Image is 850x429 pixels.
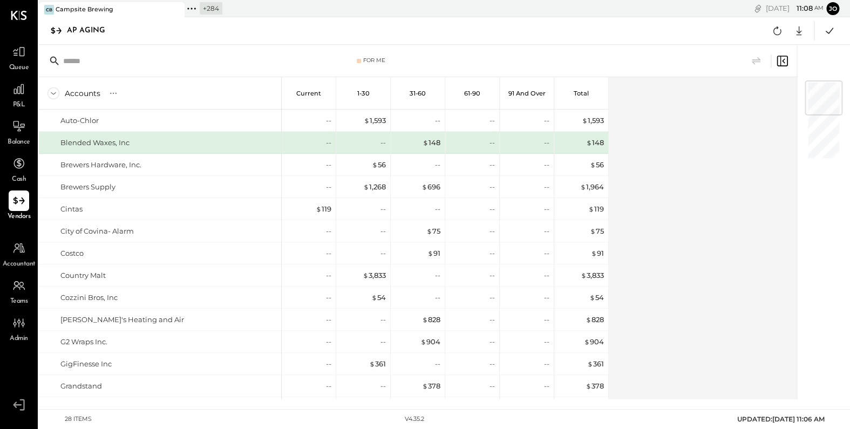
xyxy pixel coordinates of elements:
[60,248,84,258] div: Costco
[420,337,440,347] div: 904
[326,226,331,236] div: --
[544,115,549,126] div: --
[60,292,118,303] div: Cozzini Bros, Inc
[427,249,433,257] span: $
[489,248,495,258] div: --
[1,312,37,344] a: Admin
[371,292,386,303] div: 54
[752,3,763,14] div: copy link
[489,337,495,347] div: --
[586,381,604,391] div: 378
[326,138,331,148] div: --
[422,382,428,390] span: $
[422,315,440,325] div: 828
[590,160,604,170] div: 56
[435,292,440,303] div: --
[326,359,331,369] div: --
[60,204,83,214] div: Cintas
[588,204,604,214] div: 119
[590,226,604,236] div: 75
[363,270,386,281] div: 3,833
[316,205,322,213] span: $
[489,359,495,369] div: --
[587,359,604,369] div: 361
[316,204,331,214] div: 119
[326,248,331,258] div: --
[766,3,824,13] div: [DATE]
[814,4,824,12] span: am
[791,3,813,13] span: 11 : 08
[60,182,115,192] div: Brewers Supply
[581,270,604,281] div: 3,833
[435,160,440,170] div: --
[737,415,825,423] span: UPDATED: [DATE] 11:06 AM
[584,337,604,347] div: 904
[586,382,591,390] span: $
[426,226,440,236] div: 75
[369,359,386,369] div: 361
[9,63,29,73] span: Queue
[489,182,495,192] div: --
[489,226,495,236] div: --
[1,238,37,269] a: Accountant
[326,381,331,391] div: --
[67,22,116,39] div: AP Aging
[60,337,107,347] div: G2 Wraps Inc.
[364,115,386,126] div: 1,593
[489,270,495,281] div: --
[544,292,549,303] div: --
[405,415,424,424] div: v 4.35.2
[60,270,106,281] div: Country Malt
[544,359,549,369] div: --
[421,182,427,191] span: $
[60,138,130,148] div: Blended Waxes, Inc
[380,337,386,347] div: --
[326,160,331,170] div: --
[590,227,596,235] span: $
[363,271,369,280] span: $
[574,90,589,97] p: Total
[371,293,377,302] span: $
[489,160,495,170] div: --
[1,153,37,185] a: Cash
[10,297,28,307] span: Teams
[1,116,37,147] a: Balance
[423,138,429,147] span: $
[326,292,331,303] div: --
[586,138,604,148] div: 148
[544,160,549,170] div: --
[326,270,331,281] div: --
[426,227,432,235] span: $
[422,315,428,324] span: $
[580,182,586,191] span: $
[544,337,549,347] div: --
[364,116,370,125] span: $
[826,2,839,15] button: Jo
[380,381,386,391] div: --
[60,315,184,325] div: [PERSON_NAME]'s Heating and Air
[435,359,440,369] div: --
[65,88,100,99] div: Accounts
[508,90,546,97] p: 91 and Over
[590,160,596,169] span: $
[380,315,386,325] div: --
[544,138,549,148] div: --
[489,204,495,214] div: --
[544,248,549,258] div: --
[544,315,549,325] div: --
[489,381,495,391] div: --
[591,249,597,257] span: $
[544,182,549,192] div: --
[544,226,549,236] div: --
[10,334,28,344] span: Admin
[363,182,386,192] div: 1,268
[584,337,590,346] span: $
[587,359,593,368] span: $
[422,381,440,391] div: 378
[60,359,112,369] div: GigFinesse Inc
[544,381,549,391] div: --
[586,315,591,324] span: $
[60,115,99,126] div: Auto-Chlor
[65,415,92,424] div: 28 items
[420,337,426,346] span: $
